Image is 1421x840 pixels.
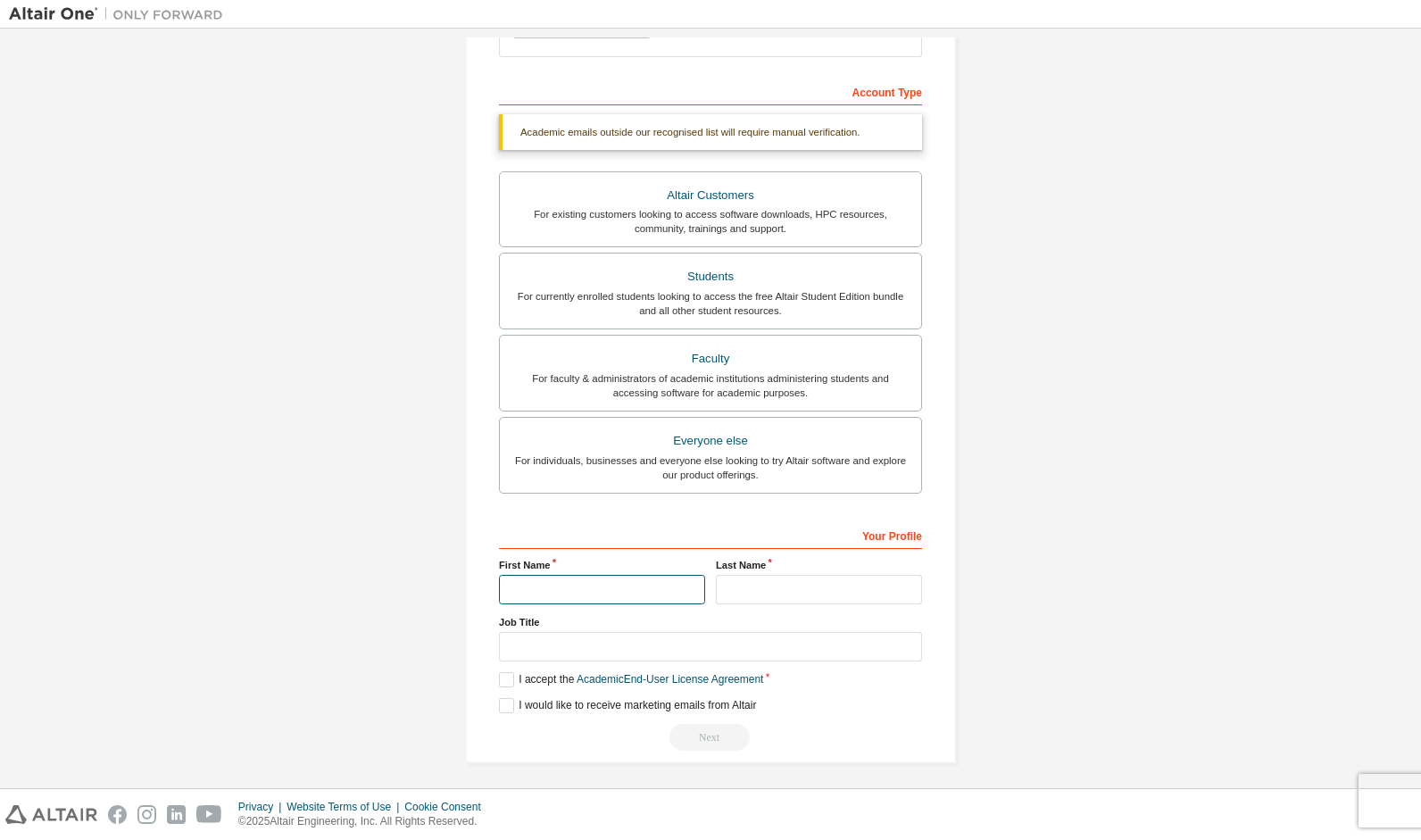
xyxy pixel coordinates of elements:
[511,346,910,371] div: Faculty
[287,800,404,814] div: Website Terms of Use
[499,77,922,105] div: Account Type
[499,520,922,549] div: Your Profile
[511,207,910,236] div: For existing customers looking to access software downloads, HPC resources, community, trainings ...
[716,558,922,572] label: Last Name
[499,558,705,572] label: First Name
[499,672,763,687] label: I accept the
[108,805,127,824] img: facebook.svg
[238,800,287,814] div: Privacy
[499,114,922,150] div: Academic emails outside our recognised list will require manual verification.
[511,428,910,453] div: Everyone else
[511,289,910,318] div: For currently enrolled students looking to access the free Altair Student Edition bundle and all ...
[238,814,492,829] p: © 2025 Altair Engineering, Inc. All Rights Reserved.
[404,800,491,814] div: Cookie Consent
[511,183,910,208] div: Altair Customers
[511,371,910,400] div: For faculty & administrators of academic institutions administering students and accessing softwa...
[5,805,97,824] img: altair_logo.svg
[499,724,922,751] div: Read and acccept EULA to continue
[511,264,910,289] div: Students
[196,805,222,824] img: youtube.svg
[9,5,232,23] img: Altair One
[167,805,186,824] img: linkedin.svg
[511,453,910,482] div: For individuals, businesses and everyone else looking to try Altair software and explore our prod...
[137,805,156,824] img: instagram.svg
[499,698,756,713] label: I would like to receive marketing emails from Altair
[499,615,922,629] label: Job Title
[577,673,763,686] a: Academic End-User License Agreement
